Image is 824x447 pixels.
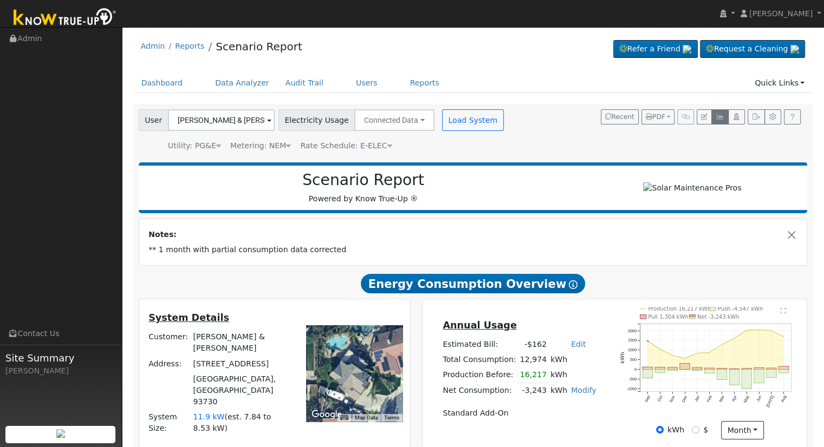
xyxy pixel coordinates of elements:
[767,368,776,370] rect: onclick=""
[648,306,711,312] text: Production 16,217 kWh
[681,395,689,403] text: Dec
[655,370,665,373] rect: onclick=""
[783,336,784,338] circle: onclick=""
[656,426,664,433] input: kWh
[643,370,652,378] rect: onclick=""
[693,395,700,403] text: Jan
[518,352,548,367] td: 12,974
[571,386,596,395] a: Modify
[748,109,764,124] button: Export Interval Data
[402,73,447,93] a: Reports
[728,109,745,124] button: Login As
[786,229,797,240] button: Close
[5,351,116,365] span: Site Summary
[703,424,708,436] label: $
[148,230,177,239] strong: Notes:
[148,312,229,323] u: System Details
[648,314,689,320] text: Pull 1,304 kWh
[230,140,291,152] div: Metering: NEM
[754,368,764,370] rect: onclick=""
[659,349,661,350] circle: onclick=""
[277,73,332,93] a: Audit Trail
[441,383,518,398] td: Net Consumption:
[8,6,122,30] img: Know True-Up
[175,42,204,50] a: Reports
[667,367,677,370] rect: onclick=""
[133,73,191,93] a: Dashboard
[518,367,548,383] td: 16,217
[139,109,168,131] span: User
[709,352,710,353] circle: onclick=""
[191,371,291,409] td: [GEOGRAPHIC_DATA], [GEOGRAPHIC_DATA] 93730
[784,109,801,124] a: Help Link
[309,407,345,422] a: Open this area in Google Maps (opens a new window)
[729,369,739,370] rect: onclick=""
[718,395,726,403] text: Mar
[168,140,221,152] div: Utility: PG&E
[518,383,548,398] td: -3,243
[684,358,686,359] circle: onclick=""
[657,395,664,403] text: Oct
[692,370,702,371] rect: onclick=""
[667,424,684,436] label: kWh
[634,367,637,372] text: 0
[630,358,637,363] text: 500
[790,45,799,54] img: retrieve
[731,395,738,403] text: Apr
[355,414,378,422] button: Map Data
[441,337,518,352] td: Estimated Bill:
[779,366,789,370] rect: onclick=""
[765,395,775,409] text: [DATE]
[641,109,674,124] button: PDF
[549,367,569,383] td: kWh
[144,171,583,205] div: Powered by Know True-Up ®
[601,109,639,124] button: Recent
[441,352,518,367] td: Total Consumption:
[613,40,698,58] a: Refer a Friend
[147,356,191,371] td: Address:
[147,330,191,356] td: Customer:
[629,377,637,382] text: -500
[742,370,751,389] rect: onclick=""
[348,73,386,93] a: Users
[747,73,813,93] a: Quick Links
[647,340,648,342] circle: onclick=""
[721,421,764,439] button: month
[706,395,713,403] text: Feb
[300,141,392,150] span: Alias: H3EELECN
[384,415,399,420] a: Terms (opens in new tab)
[361,274,585,293] span: Energy Consumption Overview
[644,395,651,404] text: Sep
[191,409,291,436] td: System Size
[147,409,191,436] td: System Size:
[667,370,677,371] rect: onclick=""
[700,40,805,58] a: Request a Cleaning
[742,369,751,370] rect: onclick=""
[718,306,763,312] text: Push -4,547 kWh
[764,109,781,124] button: Settings
[278,109,355,131] span: Electricity Usage
[150,171,577,189] h2: Scenario Report
[711,109,728,124] button: Multi-Series Graph
[780,395,788,404] text: Aug
[224,424,228,432] span: )
[193,412,271,432] span: est. 7.84 to 8.53 kW
[340,414,348,422] button: Keyboard shortcuts
[627,386,637,391] text: -1000
[620,352,626,364] text: kWh
[672,355,673,357] circle: onclick=""
[168,109,275,131] input: Select a User
[518,337,548,352] td: -$162
[569,280,578,289] i: Show Help
[571,340,586,349] a: Edit
[441,406,598,421] td: Standard Add-On
[767,370,776,378] rect: onclick=""
[697,314,739,320] text: Net -3,243 kWh
[628,348,637,353] text: 1000
[442,109,504,131] button: Load System
[697,353,698,354] circle: onclick=""
[643,182,741,194] img: Solar Maintenance Pros
[655,367,665,370] rect: onclick=""
[754,370,764,383] rect: onclick=""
